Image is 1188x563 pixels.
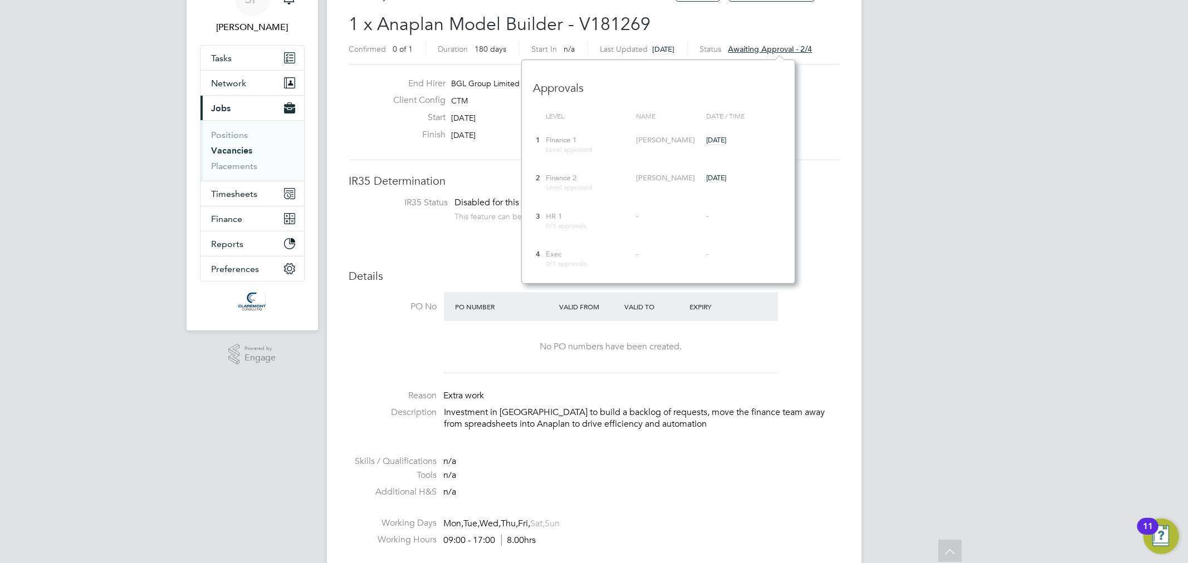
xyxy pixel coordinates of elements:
[384,95,446,106] label: Client Config
[451,96,468,106] span: CTM
[349,534,437,546] label: Working Hours
[201,256,304,281] button: Preferences
[633,106,703,126] div: Name
[201,71,304,95] button: Network
[533,130,543,151] div: 1
[360,197,448,209] label: IR35 Status
[464,518,480,529] span: Tue,
[636,250,701,259] div: -
[444,518,464,529] span: Mon,
[564,44,575,54] span: n/a
[532,44,558,54] label: Start In
[729,44,813,54] span: Awaiting approval - 2/4
[451,78,520,88] span: BGL Group Limited
[200,21,305,34] span: Sam Fullman
[228,344,276,365] a: Powered byEngage
[546,173,576,182] span: Finance 2
[438,44,468,54] label: Duration
[349,407,437,418] label: Description
[444,470,457,481] span: n/a
[475,44,507,54] span: 180 days
[706,250,781,259] div: -
[545,518,560,529] span: Sun
[349,174,839,188] h3: IR35 Determination
[212,103,231,113] span: Jobs
[212,78,247,88] span: Network
[1143,526,1153,541] div: 11
[703,106,784,126] div: Date / time
[622,297,687,317] div: Valid To
[349,470,437,481] label: Tools
[546,145,592,154] span: Level approved
[444,535,536,546] div: 09:00 - 17:00
[212,214,243,224] span: Finance
[706,135,726,144] span: [DATE]
[444,486,457,497] span: n/a
[201,231,304,256] button: Reports
[546,211,562,221] span: HR 1
[600,44,648,54] label: Last Updated
[531,518,545,529] span: Sat,
[519,518,531,529] span: Fri,
[245,344,276,353] span: Powered by
[444,390,485,401] span: Extra work
[706,173,726,182] span: [DATE]
[501,535,536,546] span: 8.00hrs
[201,206,304,231] button: Finance
[212,145,253,156] a: Vacancies
[212,189,258,199] span: Timesheets
[393,44,413,54] span: 0 of 1
[546,221,586,230] span: 0/1 approvals
[201,96,304,120] button: Jobs
[706,212,781,221] div: -
[556,297,622,317] div: Valid From
[444,407,839,430] p: Investment in [GEOGRAPHIC_DATA] to build a backlog of requests, move the finance team away from s...
[349,390,437,402] label: Reason
[349,269,839,283] h3: Details
[212,239,244,249] span: Reports
[238,293,266,310] img: claremontconsulting1-logo-retina.png
[700,44,722,54] label: Status
[384,78,446,90] label: End Hirer
[533,70,784,95] h3: Approvals
[501,518,519,529] span: Thu,
[480,518,501,529] span: Wed,
[455,341,767,353] div: No PO numbers have been created.
[636,136,701,145] div: [PERSON_NAME]
[212,161,258,171] a: Placements
[451,113,476,123] span: [DATE]
[546,135,576,145] span: Finance 1
[349,517,437,529] label: Working Days
[212,53,232,63] span: Tasks
[349,44,387,54] label: Confirmed
[349,13,651,35] span: 1 x Anaplan Model Builder - V181269
[455,209,669,221] div: This feature can be enabled under this client's configuration.
[245,353,276,363] span: Engage
[533,206,543,227] div: 3
[687,297,752,317] div: Expiry
[200,293,305,310] a: Go to home page
[384,129,446,141] label: Finish
[212,264,260,274] span: Preferences
[349,456,437,467] label: Skills / Qualifications
[349,301,437,313] label: PO No
[533,244,543,265] div: 4
[653,45,675,54] span: [DATE]
[444,456,457,467] span: n/a
[201,46,304,70] a: Tasks
[636,212,701,221] div: -
[546,249,561,259] span: Exec
[636,174,701,183] div: [PERSON_NAME]
[453,297,557,317] div: PO Number
[212,130,248,140] a: Positions
[455,197,546,208] span: Disabled for this client.
[384,112,446,124] label: Start
[543,106,633,126] div: Level
[349,486,437,498] label: Additional H&S
[451,130,476,140] span: [DATE]
[533,168,543,189] div: 2
[201,120,304,181] div: Jobs
[546,182,592,191] span: Level approved
[546,259,586,268] span: 0/1 approvals
[1143,518,1179,554] button: Open Resource Center, 11 new notifications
